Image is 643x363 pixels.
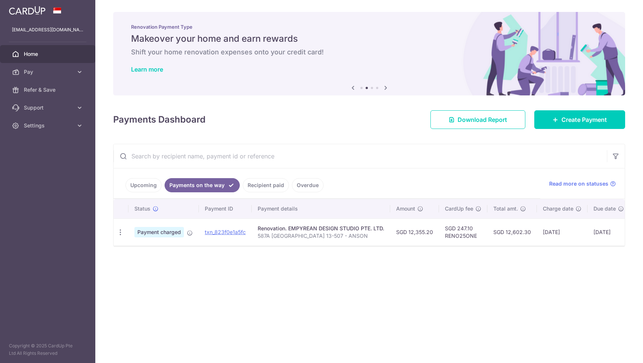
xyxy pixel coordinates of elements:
div: Renovation. EMPYREAN DESIGN STUDIO PTE. LTD. [258,225,384,232]
span: Payment charged [134,227,184,237]
a: Overdue [292,178,324,192]
td: SGD 12,355.20 [390,218,439,246]
iframe: Opens a widget where you can find more information [595,341,636,359]
span: Due date [593,205,616,212]
input: Search by recipient name, payment id or reference [114,144,607,168]
a: Recipient paid [243,178,289,192]
span: Status [134,205,150,212]
p: 587A [GEOGRAPHIC_DATA] 13-507 - ANSON [258,232,384,240]
span: Settings [24,122,73,129]
a: Create Payment [534,110,625,129]
h5: Makeover your home and earn rewards [131,33,607,45]
span: Charge date [543,205,573,212]
h4: Payments Dashboard [113,113,206,126]
td: [DATE] [588,218,630,246]
span: CardUp fee [445,205,473,212]
span: Create Payment [561,115,607,124]
span: Support [24,104,73,111]
a: Learn more [131,66,163,73]
span: Read more on statuses [549,180,608,187]
p: Renovation Payment Type [131,24,607,30]
span: Total amt. [493,205,518,212]
span: Pay [24,68,73,76]
span: Download Report [458,115,507,124]
th: Payment details [252,199,390,218]
h6: Shift your home renovation expenses onto your credit card! [131,48,607,57]
a: Payments on the way [165,178,240,192]
td: [DATE] [537,218,588,246]
a: txn_823f0e1a5fc [205,229,246,235]
a: Download Report [430,110,525,129]
td: SGD 247.10 RENO25ONE [439,218,487,246]
span: Home [24,50,73,58]
img: CardUp [9,6,45,15]
p: [EMAIL_ADDRESS][DOMAIN_NAME] [12,26,83,34]
span: Amount [396,205,415,212]
a: Upcoming [125,178,162,192]
a: Read more on statuses [549,180,616,187]
td: SGD 12,602.30 [487,218,537,246]
img: Renovation banner [113,12,625,95]
span: Refer & Save [24,86,73,94]
th: Payment ID [199,199,252,218]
